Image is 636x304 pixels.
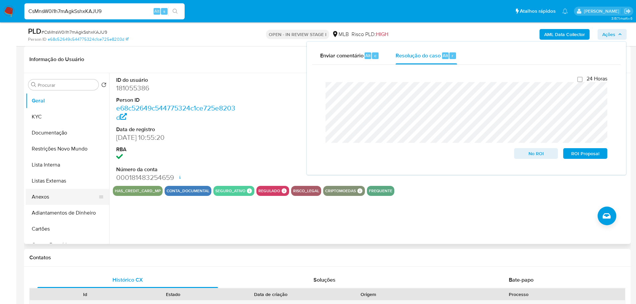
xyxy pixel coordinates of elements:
[417,291,620,298] div: Processo
[116,173,239,182] dd: 000181483254659
[452,52,453,59] span: r
[163,8,165,14] span: s
[563,148,607,159] button: ROI Proposal
[116,133,239,142] dd: [DATE] 10:55:20
[602,29,615,40] span: Ações
[115,190,161,192] button: has_credit_card_mp
[116,126,239,133] dt: Data de registro
[568,149,603,158] span: ROI Proposal
[116,96,239,104] dt: Person ID
[29,56,84,63] h1: Informação do Usuário
[101,82,107,89] button: Retornar ao pedido padrão
[369,190,392,192] button: frequente
[598,29,627,40] button: Ações
[374,52,376,59] span: c
[26,157,109,173] button: Lista Interna
[376,30,388,38] span: HIGH
[26,125,109,141] button: Documentação
[26,173,109,189] button: Listas Externas
[258,190,280,192] button: regulado
[46,291,125,298] div: Id
[519,149,554,158] span: No ROI
[28,26,41,36] b: PLD
[26,93,109,109] button: Geral
[320,51,364,59] span: Enviar comentário
[168,7,182,16] button: search-icon
[48,36,129,42] a: e68c52649c544775324c1ce725e8203d
[584,8,622,14] p: lucas.portella@mercadolivre.com
[28,36,46,42] b: Person ID
[587,75,607,82] span: 24 Horas
[26,141,109,157] button: Restrições Novo Mundo
[332,31,349,38] div: MLB
[26,205,109,221] button: Adiantamentos de Dinheiro
[116,76,239,84] dt: ID do usuário
[26,109,109,125] button: KYC
[116,83,239,93] dd: 181055386
[26,189,104,205] button: Anexos
[266,30,329,39] p: OPEN - IN REVIEW STAGE I
[116,166,239,173] dt: Número da conta
[154,8,160,14] span: Alt
[26,221,109,237] button: Cartões
[562,8,568,14] a: Notificações
[38,82,96,88] input: Procurar
[577,77,583,82] input: 24 Horas
[26,237,109,253] button: Contas Bancárias
[365,52,371,59] span: Alt
[624,8,631,15] a: Sair
[116,103,235,122] a: e68c52649c544775324c1ce725e8203d
[215,190,245,192] button: seguro_ativo
[293,190,319,192] button: risco_legal
[509,276,534,284] span: Bate-papo
[134,291,212,298] div: Estado
[352,31,388,38] span: Risco PLD:
[113,276,143,284] span: Histórico CX
[443,52,448,59] span: Alt
[313,276,336,284] span: Soluções
[329,291,408,298] div: Origem
[222,291,320,298] div: Data de criação
[611,16,633,21] span: 3.157.1-hotfix-5
[31,82,36,87] button: Procurar
[544,29,585,40] b: AML Data Collector
[540,29,590,40] button: AML Data Collector
[514,148,558,159] button: No ROI
[116,146,239,153] dt: RBA
[520,8,556,15] span: Atalhos rápidos
[396,51,441,59] span: Resolução do caso
[325,190,356,192] button: criptomoedas
[41,29,107,35] span: # CsMnsW0i1h7mAgkSshxKAJU9
[24,7,185,16] input: Pesquise usuários ou casos...
[167,190,209,192] button: conta_documental
[29,254,625,261] h1: Contatos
